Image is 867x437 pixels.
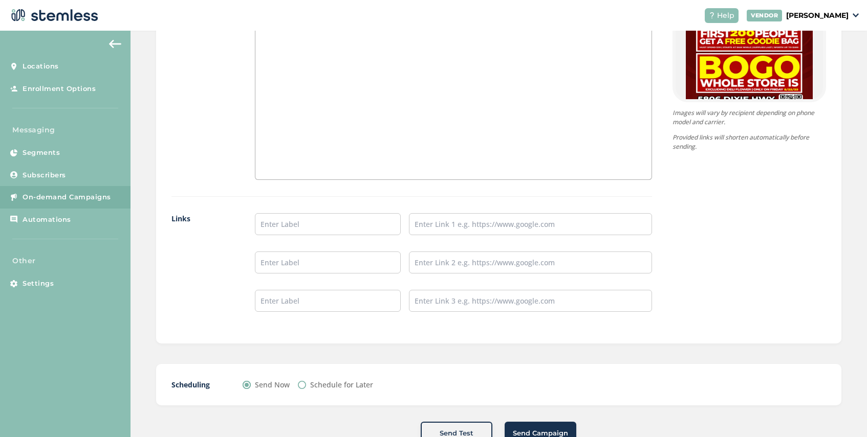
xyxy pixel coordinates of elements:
span: Segments [23,148,60,158]
div: VENDOR [747,10,782,21]
img: icon_down-arrow-small-66adaf34.svg [853,13,859,17]
span: Enrollment Options [23,84,96,94]
span: Locations [23,61,59,72]
span: Automations [23,215,71,225]
input: Enter Label [255,213,401,235]
span: Settings [23,279,54,289]
img: logo-dark-0685b13c.svg [8,5,98,26]
iframe: Chat Widget [816,388,867,437]
p: [PERSON_NAME] [786,10,849,21]
input: Enter Label [255,251,401,273]
p: Provided links will shorten automatically before sending. [673,133,826,151]
label: Send Now [255,379,290,390]
span: On-demand Campaigns [23,192,111,202]
input: Enter Link 1 e.g. https://www.google.com [409,213,652,235]
label: Links [171,213,234,328]
img: icon-help-white-03924b79.svg [709,12,715,18]
span: Subscribers [23,170,66,180]
input: Enter Label [255,290,401,312]
input: Enter Link 2 e.g. https://www.google.com [409,251,652,273]
span: Help [717,10,734,21]
input: Enter Link 3 e.g. https://www.google.com [409,290,652,312]
img: icon-arrow-back-accent-c549486e.svg [109,40,121,48]
label: Scheduling [171,379,222,390]
label: Schedule for Later [310,379,373,390]
p: Images will vary by recipient depending on phone model and carrier. [673,108,826,127]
